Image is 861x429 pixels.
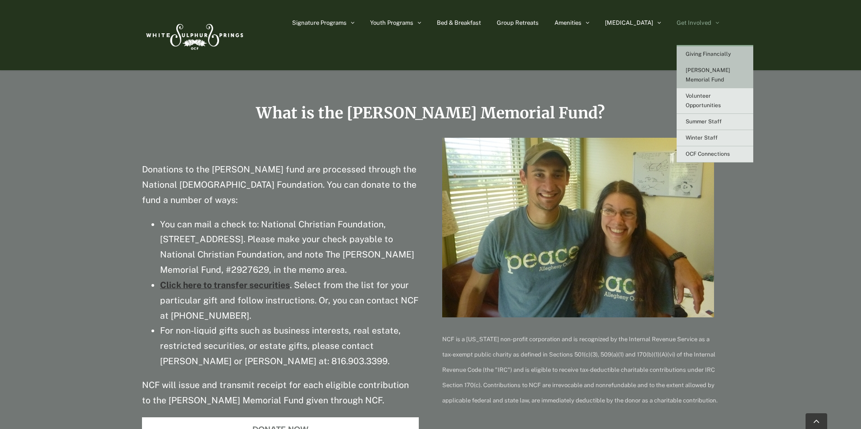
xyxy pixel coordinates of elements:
[686,51,731,57] span: Giving Financially
[554,20,582,26] span: Amenities
[677,146,753,163] a: OCF Connections
[686,151,730,157] span: OCF Connections
[677,88,753,114] a: Volunteer Opportunities
[142,105,719,121] h2: What is the [PERSON_NAME] Memorial Fund?
[142,14,246,56] img: White Sulphur Springs Logo
[677,46,753,63] a: Giving Financially
[677,114,753,130] a: Summer Staff
[442,138,714,317] img: P1080521
[686,67,730,83] span: [PERSON_NAME] Memorial Fund
[686,135,718,141] span: Winter Staff
[437,20,481,26] span: Bed & Breakfast
[686,93,721,108] span: Volunteer Opportunities
[370,20,413,26] span: Youth Programs
[160,217,419,278] li: You can mail a check to: National Christian Foundation, [STREET_ADDRESS]. Please make your check ...
[442,332,719,408] div: NCF is a [US_STATE] non-profit corporation and is recognized by the Internal Revenue Service as a...
[160,280,290,290] a: Click here to transfer securities
[605,20,653,26] span: [MEDICAL_DATA]
[142,162,419,208] p: Donations to the [PERSON_NAME] fund are processed through the National [DEMOGRAPHIC_DATA] Foundat...
[497,20,539,26] span: Group Retreats
[160,323,419,369] li: For non-liquid gifts such as business interests, real estate, restricted securities, or estate gi...
[160,278,419,323] li: . Select from the list for your particular gift and follow instructions. Or, you can contact NCF ...
[292,20,347,26] span: Signature Programs
[142,378,419,408] p: NCF will issue and transmit receipt for each eligible contribution to the [PERSON_NAME] Memorial ...
[677,130,753,146] a: Winter Staff
[677,63,753,88] a: [PERSON_NAME] Memorial Fund
[686,118,722,125] span: Summer Staff
[677,20,711,26] span: Get Involved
